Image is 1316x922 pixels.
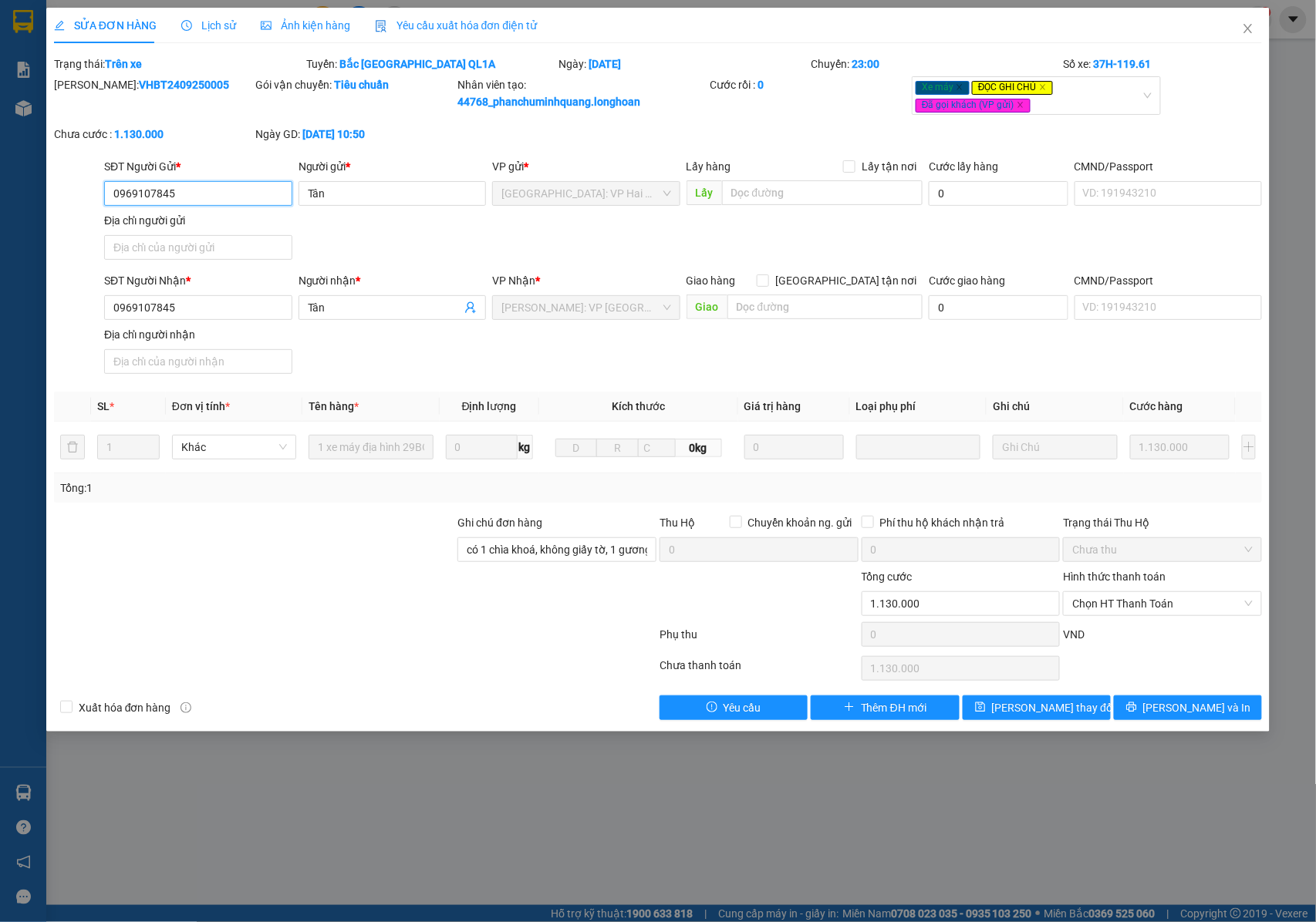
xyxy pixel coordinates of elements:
div: Chuyến: [809,56,1061,72]
div: Người gửi [299,158,487,175]
div: Trạng thái Thu Hộ [1063,514,1262,531]
span: Chuyển khoản ng. gửi [742,514,859,531]
span: close [956,83,963,91]
span: 0kg [676,439,722,457]
span: Lấy hàng [687,160,731,173]
span: [PERSON_NAME] thay đổi [992,699,1115,716]
span: clock-circle [181,20,192,31]
div: Ngày: [557,56,809,72]
th: Ghi chú [987,392,1123,422]
div: Cước rồi : [710,76,909,93]
span: close [1242,22,1254,35]
input: Cước giao hàng [929,295,1068,320]
input: VD: Bàn, Ghế [309,435,433,459]
div: Người nhận [299,272,487,289]
input: D [555,439,597,457]
b: [DATE] 10:50 [302,128,365,140]
span: Yêu cầu [724,699,761,716]
span: printer [1126,702,1137,714]
label: Cước lấy hàng [929,160,998,173]
span: Thu Hộ [660,517,695,529]
input: 0 [744,435,844,459]
div: Phụ thu [658,626,860,653]
span: ĐỌC GHI CHÚ [972,81,1053,95]
span: edit [54,20,65,31]
b: VHBT2409250005 [139,79,229,91]
span: [PERSON_NAME] và In [1143,699,1251,716]
label: Cước giao hàng [929,274,1005,287]
span: Tên hàng [309,400,359,412]
input: 0 [1130,435,1230,459]
b: Bắc [GEOGRAPHIC_DATA] QL1A [339,58,495,70]
button: save[PERSON_NAME] thay đổi [963,695,1111,720]
input: Ghi chú đơn hàng [457,537,656,562]
input: Địa chỉ của người gửi [104,235,292,260]
span: Kích thước [612,400,665,412]
b: 1.130.000 [114,128,164,140]
span: VP Nhận [492,274,535,287]
input: Địa chỉ của người nhận [104,349,292,374]
div: Trạng thái: [52,56,305,72]
div: [PERSON_NAME]: [54,76,253,93]
div: Nhân viên tạo: [457,76,707,110]
span: CÔNG TY TNHH CHUYỂN PHÁT NHANH BẢO AN [134,52,283,80]
b: Trên xe [105,58,142,70]
div: Chưa cước : [54,126,253,143]
span: Đơn vị tính [172,400,230,412]
input: Dọc đường [727,294,923,319]
div: CMND/Passport [1075,158,1263,175]
div: Tuyến: [305,56,557,72]
div: Số xe: [1062,56,1264,72]
button: plus [1242,435,1257,459]
label: Ghi chú đơn hàng [457,517,542,529]
b: 23:00 [852,58,879,70]
span: Giá trị hàng [744,400,801,412]
b: 44768_phanchuminhquang.longhoan [457,96,640,108]
span: Yêu cầu xuất hóa đơn điện tử [375,19,538,32]
span: Ảnh kiện hàng [261,19,350,32]
span: Chọn HT Thanh Toán [1072,592,1253,615]
span: Thêm ĐH mới [861,699,926,716]
span: Tổng cước [862,570,913,583]
span: kg [518,435,533,459]
strong: CSKH: [42,52,82,66]
button: delete [60,435,85,459]
span: SL [97,400,110,412]
div: SĐT Người Gửi [104,158,292,175]
img: icon [375,20,387,32]
b: 0 [758,79,764,91]
b: [DATE] [589,58,621,70]
strong: PHIẾU DÁN LÊN HÀNG [103,7,305,28]
span: info-circle [181,702,191,713]
input: Dọc đường [722,180,923,205]
span: Lấy [687,180,722,205]
label: Hình thức thanh toán [1063,570,1166,583]
span: Chưa thu [1072,538,1253,561]
div: Chưa thanh toán [658,657,860,684]
input: Cước lấy hàng [929,181,1068,206]
div: VP gửi [492,158,680,175]
span: Giao hàng [687,274,736,287]
b: 37H-119.61 [1094,58,1152,70]
span: [PHONE_NUMBER] [6,52,117,79]
div: Tổng: 1 [60,480,508,496]
span: Hà Nội: VP Hai Bà Trưng [501,182,671,205]
span: Mã đơn: SGTB1110250003 [6,93,237,114]
span: Xuất hóa đơn hàng [73,699,177,716]
span: exclamation-circle [707,702,717,714]
span: save [975,702,986,714]
input: C [638,439,676,457]
span: SỬA ĐƠN HÀNG [54,19,157,32]
span: picture [261,20,272,31]
th: Loại phụ phí [850,392,987,422]
span: Ngày in phiếu: 10:27 ngày [97,31,311,47]
span: Xe máy [916,81,970,95]
div: SĐT Người Nhận [104,272,292,289]
div: Gói vận chuyển: [255,76,454,93]
span: close [1039,83,1047,91]
span: [GEOGRAPHIC_DATA] tận nơi [769,272,923,289]
div: CMND/Passport [1075,272,1263,289]
span: plus [844,702,855,714]
span: Khác [181,436,287,459]
b: Tiêu chuẩn [334,79,389,91]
